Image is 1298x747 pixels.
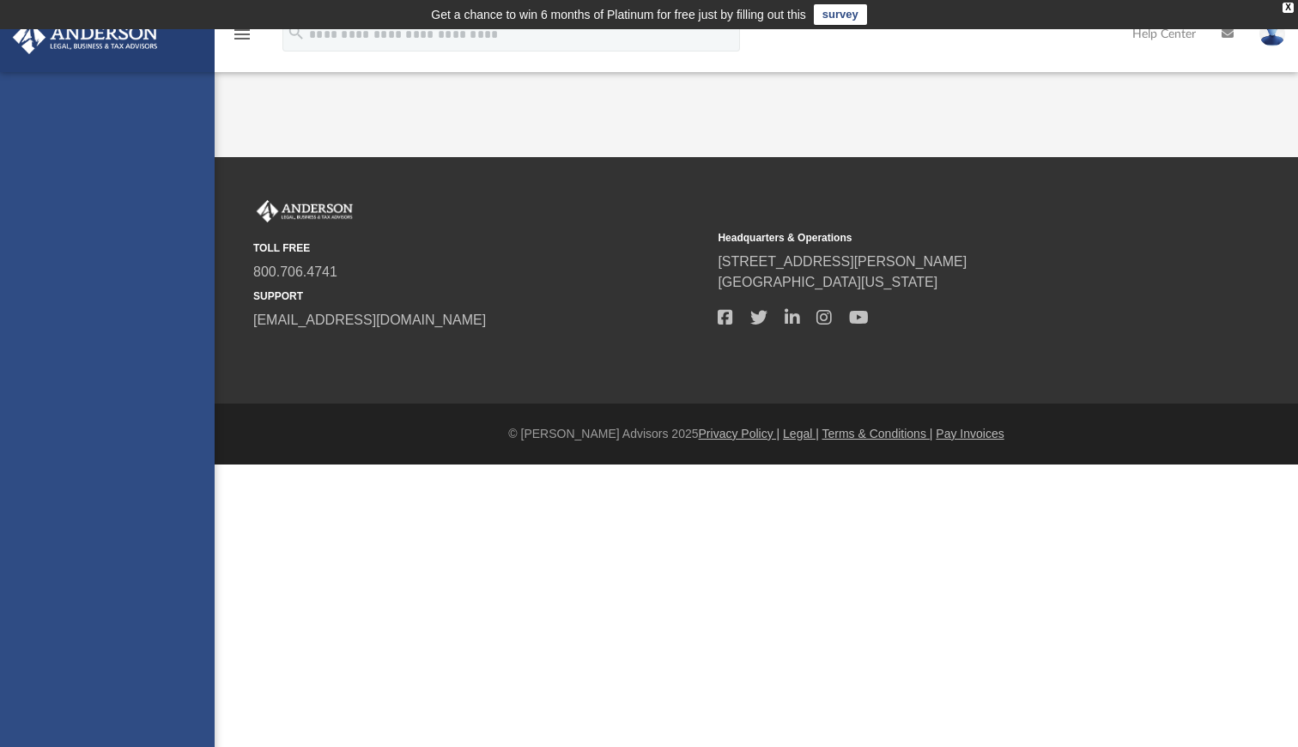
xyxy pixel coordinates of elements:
[287,23,306,42] i: search
[1259,21,1285,46] img: User Pic
[232,33,252,45] a: menu
[718,275,937,289] a: [GEOGRAPHIC_DATA][US_STATE]
[253,200,356,222] img: Anderson Advisors Platinum Portal
[8,21,163,54] img: Anderson Advisors Platinum Portal
[814,4,867,25] a: survey
[431,4,806,25] div: Get a chance to win 6 months of Platinum for free just by filling out this
[253,313,486,327] a: [EMAIL_ADDRESS][DOMAIN_NAME]
[936,427,1004,440] a: Pay Invoices
[822,427,933,440] a: Terms & Conditions |
[699,427,780,440] a: Privacy Policy |
[253,240,706,256] small: TOLL FREE
[253,288,706,304] small: SUPPORT
[253,264,337,279] a: 800.706.4741
[718,230,1170,246] small: Headquarters & Operations
[1283,3,1294,13] div: close
[232,24,252,45] i: menu
[215,425,1298,443] div: © [PERSON_NAME] Advisors 2025
[718,254,967,269] a: [STREET_ADDRESS][PERSON_NAME]
[783,427,819,440] a: Legal |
